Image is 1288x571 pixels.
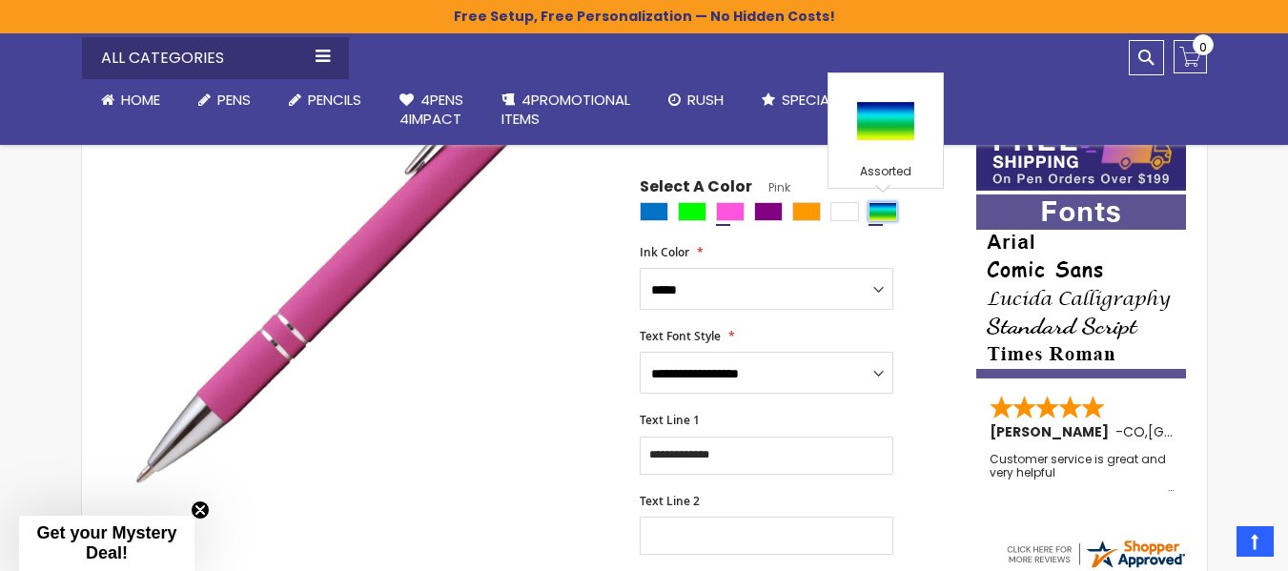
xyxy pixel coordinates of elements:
div: Blue Light [640,202,668,221]
div: All Categories [82,37,349,79]
span: [GEOGRAPHIC_DATA] [1148,422,1288,441]
a: Specials [743,79,863,121]
span: Pink [752,179,790,195]
div: Purple [754,202,783,221]
span: Home [121,90,160,110]
div: Pink [716,202,745,221]
span: Get your Mystery Deal! [36,523,176,562]
button: Close teaser [191,500,210,520]
span: Select A Color [640,176,752,202]
span: 0 [1199,38,1207,56]
span: Pens [217,90,251,110]
span: [PERSON_NAME] [990,422,1115,441]
span: Text Line 2 [640,493,700,509]
span: Pencils [308,90,361,110]
img: Free shipping on orders over $199 [976,122,1186,191]
span: 4PROMOTIONAL ITEMS [501,90,630,129]
span: Ink Color [640,244,689,260]
iframe: Google Customer Reviews [1131,520,1288,571]
div: Orange [792,202,821,221]
div: White [830,202,859,221]
div: Customer service is great and very helpful [990,453,1175,494]
span: - , [1115,422,1288,441]
a: Pens [179,79,270,121]
div: Assorted [869,202,897,221]
span: Specials [782,90,844,110]
a: 4Pens4impact [380,79,482,141]
div: Get your Mystery Deal!Close teaser [19,516,194,571]
a: 0 [1174,40,1207,73]
div: Lime Green [678,202,706,221]
span: CO [1123,422,1145,441]
img: custom-soft-touch-pens-brite-edition-with-stylus-pink_1_1_1.jpeg [120,5,615,500]
span: Text Line 1 [640,412,700,428]
span: Text Font Style [640,328,721,344]
img: 4pens.com widget logo [1004,537,1187,571]
img: font-personalization-examples [976,194,1186,378]
div: Assorted [833,164,938,183]
a: Rush [649,79,743,121]
span: Rush [687,90,724,110]
a: 4PROMOTIONALITEMS [482,79,649,141]
a: Pencils [270,79,380,121]
a: Home [82,79,179,121]
span: 4Pens 4impact [399,90,463,129]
